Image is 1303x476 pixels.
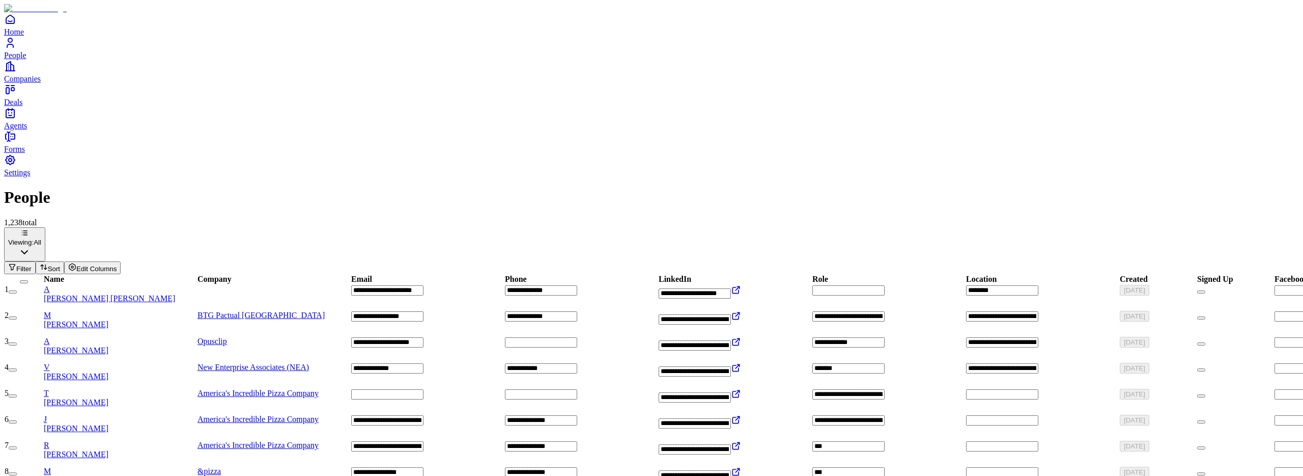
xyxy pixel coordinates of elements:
[4,98,22,107] span: Deals
[44,398,108,407] span: [PERSON_NAME]
[44,415,196,433] a: J[PERSON_NAME]
[44,389,196,407] a: T[PERSON_NAME]
[197,441,319,449] a: America's Incredible Pizza Company
[505,275,527,284] div: Phone
[351,275,372,284] div: Email
[44,285,196,294] div: A
[44,441,196,450] div: R
[76,265,117,273] span: Edit Columns
[44,363,196,372] div: V
[4,261,36,274] button: Filter
[44,441,196,459] a: R[PERSON_NAME]
[197,337,227,346] a: Opusclip
[16,265,32,273] span: Filter
[1120,285,1149,296] button: [DATE]
[4,218,1299,227] div: 1,238 total
[5,467,9,475] span: 8
[44,346,108,355] span: [PERSON_NAME]
[1120,441,1149,452] button: [DATE]
[4,13,1299,36] a: Home
[44,337,196,346] div: A
[44,450,108,459] span: [PERSON_NAME]
[8,239,41,246] div: Viewing:
[1120,275,1148,284] div: Created
[4,145,25,153] span: Forms
[44,311,196,329] a: M[PERSON_NAME]
[1120,337,1149,348] button: [DATE]
[4,154,1299,177] a: Settings
[1197,275,1233,284] div: Signed Up
[1120,311,1149,322] button: [DATE]
[5,363,9,372] span: 4
[44,467,196,476] div: M
[812,275,828,284] div: Role
[48,265,60,273] span: Sort
[5,285,9,294] span: 1
[197,467,221,475] a: &pizza
[197,363,309,372] a: New Enterprise Associates (NEA)
[44,424,108,433] span: [PERSON_NAME]
[4,37,1299,60] a: People
[44,363,196,381] a: V[PERSON_NAME]
[4,121,27,130] span: Agents
[44,275,64,284] div: Name
[4,74,41,83] span: Companies
[197,275,232,284] div: Company
[197,415,319,424] a: America's Incredible Pizza Company
[1120,389,1149,400] button: [DATE]
[4,168,31,177] span: Settings
[5,311,9,320] span: 2
[4,28,24,36] span: Home
[4,188,1299,207] h1: People
[4,51,26,60] span: People
[44,294,175,303] span: [PERSON_NAME] [PERSON_NAME]
[966,275,997,284] div: Location
[44,415,196,424] div: J
[44,320,108,329] span: [PERSON_NAME]
[1120,415,1149,426] button: [DATE]
[659,275,691,284] div: LinkedIn
[5,389,9,398] span: 5
[4,60,1299,83] a: Companies
[197,311,325,320] a: BTG Pactual [GEOGRAPHIC_DATA]
[44,372,108,381] span: [PERSON_NAME]
[4,84,1299,107] a: Deals
[64,261,121,274] button: Edit Columns
[5,415,9,424] span: 6
[44,285,196,303] a: A[PERSON_NAME] [PERSON_NAME]
[5,441,9,449] span: 7
[44,311,196,320] div: M
[4,107,1299,130] a: Agents
[5,337,9,346] span: 3
[4,4,67,13] img: Item Brain Logo
[197,389,319,398] a: America's Incredible Pizza Company
[1120,363,1149,374] button: [DATE]
[36,261,64,274] button: Sort
[44,337,196,355] a: A[PERSON_NAME]
[4,130,1299,153] a: Forms
[44,389,196,398] div: T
